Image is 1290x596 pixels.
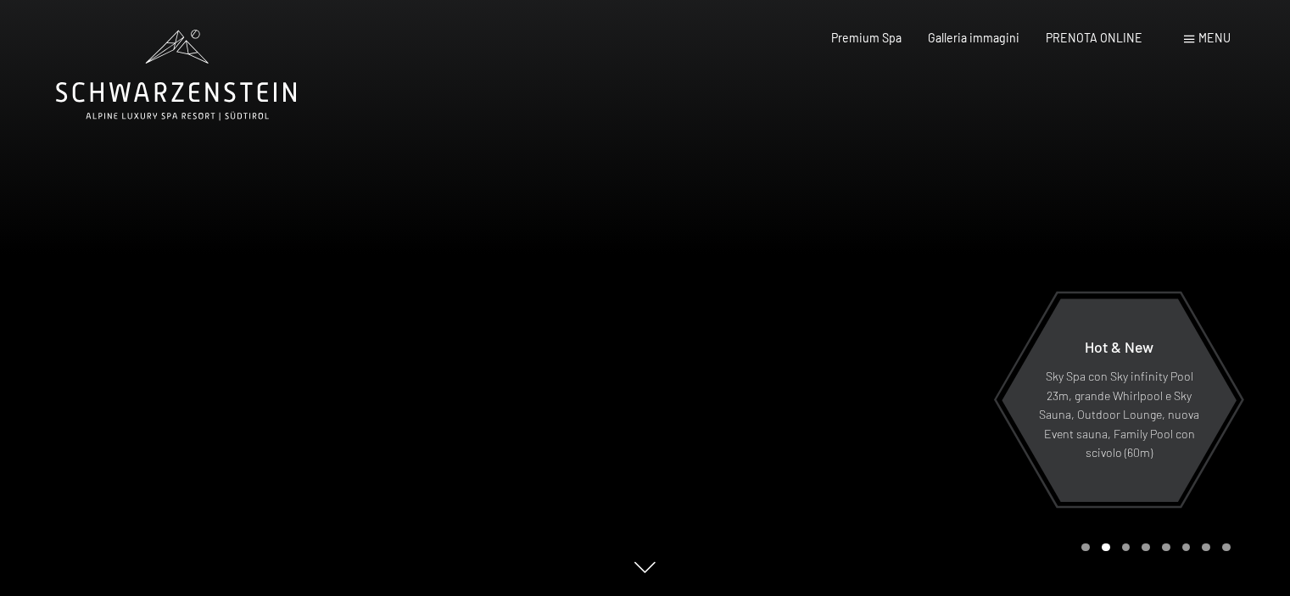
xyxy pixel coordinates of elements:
div: Carousel Page 5 [1162,543,1170,552]
div: Carousel Page 7 [1202,543,1210,552]
a: PRENOTA ONLINE [1046,31,1142,45]
p: Sky Spa con Sky infinity Pool 23m, grande Whirlpool e Sky Sauna, Outdoor Lounge, nuova Event saun... [1038,367,1200,463]
span: Menu [1198,31,1231,45]
div: Carousel Page 8 [1222,543,1231,552]
a: Galleria immagini [928,31,1019,45]
div: Carousel Page 3 [1122,543,1131,552]
div: Carousel Pagination [1075,543,1230,552]
div: Carousel Page 6 [1182,543,1191,552]
div: Carousel Page 2 (Current Slide) [1102,543,1110,552]
a: Hot & New Sky Spa con Sky infinity Pool 23m, grande Whirlpool e Sky Sauna, Outdoor Lounge, nuova ... [1001,298,1237,503]
div: Carousel Page 1 [1081,543,1090,552]
a: Premium Spa [831,31,902,45]
span: Hot & New [1085,337,1153,356]
div: Carousel Page 4 [1142,543,1150,552]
